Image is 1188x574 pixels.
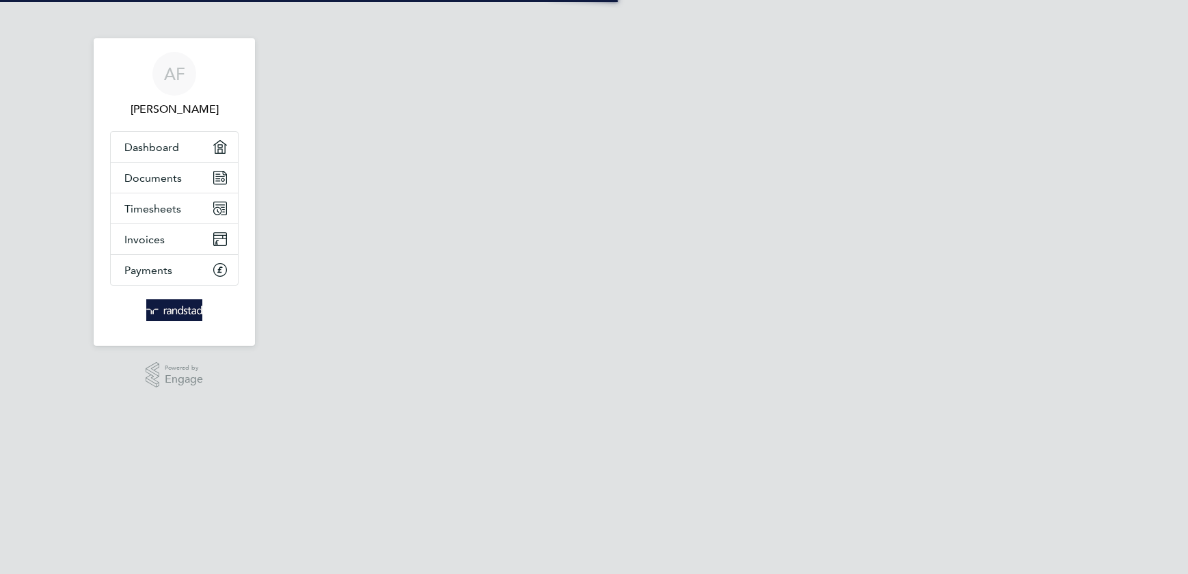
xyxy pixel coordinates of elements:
span: Ahmet Fettin [110,101,239,118]
a: Payments [111,255,238,285]
span: Engage [165,374,203,385]
a: Go to home page [110,299,239,321]
a: Dashboard [111,132,238,162]
a: Powered byEngage [146,362,204,388]
span: Documents [124,172,182,184]
a: AF[PERSON_NAME] [110,52,239,118]
span: AF [164,65,185,83]
span: Powered by [165,362,203,374]
a: Invoices [111,224,238,254]
span: Payments [124,264,172,277]
a: Timesheets [111,193,238,223]
img: randstad-logo-retina.png [146,299,203,321]
span: Timesheets [124,202,181,215]
nav: Main navigation [94,38,255,346]
span: Invoices [124,233,165,246]
a: Documents [111,163,238,193]
span: Dashboard [124,141,179,154]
